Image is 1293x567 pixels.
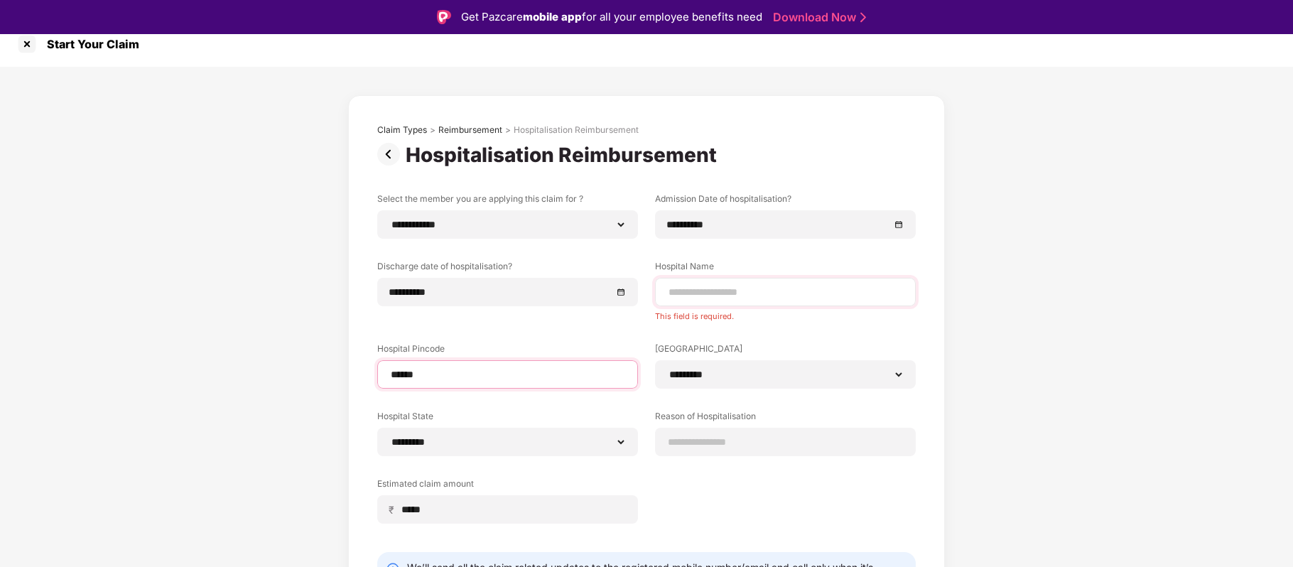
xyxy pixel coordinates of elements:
div: Claim Types [377,124,427,136]
img: svg+xml;base64,PHN2ZyBpZD0iUHJldi0zMngzMiIgeG1sbnM9Imh0dHA6Ly93d3cudzMub3JnLzIwMDAvc3ZnIiB3aWR0aD... [377,143,406,166]
div: Get Pazcare for all your employee benefits need [461,9,762,26]
div: > [430,124,435,136]
label: [GEOGRAPHIC_DATA] [655,342,916,360]
div: This field is required. [655,306,916,321]
div: Hospitalisation Reimbursement [514,124,639,136]
label: Estimated claim amount [377,477,638,495]
img: Logo [437,10,451,24]
label: Hospital Pincode [377,342,638,360]
a: Download Now [773,10,862,25]
div: Start Your Claim [38,37,139,51]
label: Reason of Hospitalisation [655,410,916,428]
img: Stroke [860,10,866,25]
div: Hospitalisation Reimbursement [406,143,723,167]
label: Select the member you are applying this claim for ? [377,193,638,210]
label: Discharge date of hospitalisation? [377,260,638,278]
label: Admission Date of hospitalisation? [655,193,916,210]
span: ₹ [389,503,400,517]
div: Reimbursement [438,124,502,136]
label: Hospital State [377,410,638,428]
div: > [505,124,511,136]
strong: mobile app [523,10,582,23]
label: Hospital Name [655,260,916,278]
